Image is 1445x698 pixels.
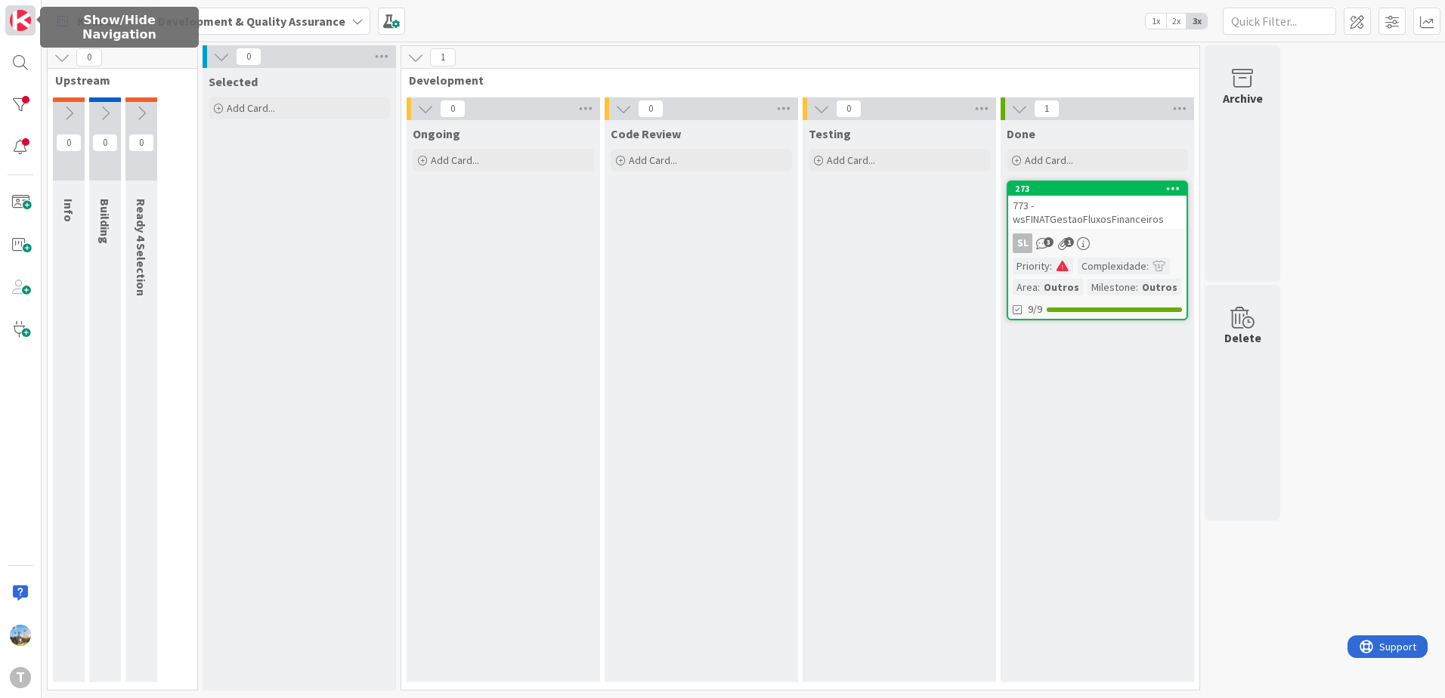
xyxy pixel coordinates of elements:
[1008,182,1187,229] div: 273773 - wsFINATGestaoFluxosFinanceiros
[1146,14,1166,29] span: 1x
[134,199,149,296] span: Ready 4 Selection
[809,126,851,141] span: Testing
[1008,182,1187,196] div: 273
[611,126,681,141] span: Code Review
[1146,258,1149,274] span: :
[1064,237,1074,247] span: 1
[1138,279,1181,295] div: Outros
[158,14,345,29] b: Development & Quality Assurance
[1034,100,1060,118] span: 1
[209,74,258,89] span: Selected
[827,153,875,167] span: Add Card...
[1007,181,1188,320] a: 273773 - wsFINATGestaoFluxosFinanceirosSLPriority:Complexidade:Area:OutrosMilestone:Outros9/9
[1040,279,1083,295] div: Outros
[431,153,479,167] span: Add Card...
[1008,196,1187,229] div: 773 - wsFINATGestaoFluxosFinanceiros
[55,73,178,88] span: Upstream
[1007,126,1035,141] span: Done
[629,153,677,167] span: Add Card...
[128,134,154,152] span: 0
[92,134,118,152] span: 0
[1044,237,1054,247] span: 3
[1028,301,1042,317] span: 9/9
[1078,258,1146,274] div: Complexidade
[61,199,76,222] span: Info
[10,667,31,688] div: T
[76,48,102,66] span: 0
[1223,89,1263,107] div: Archive
[1136,279,1138,295] span: :
[1166,14,1187,29] span: 2x
[46,13,193,42] h5: Show/Hide Navigation
[430,48,456,66] span: 1
[409,73,1180,88] span: Development
[227,101,275,115] span: Add Card...
[56,134,82,152] span: 0
[1013,233,1032,253] div: SL
[1050,258,1052,274] span: :
[413,126,460,141] span: Ongoing
[236,48,261,66] span: 0
[1025,153,1073,167] span: Add Card...
[1187,14,1207,29] span: 3x
[1038,279,1040,295] span: :
[1008,233,1187,253] div: SL
[836,100,862,118] span: 0
[97,199,113,244] span: Building
[1013,279,1038,295] div: Area
[440,100,466,118] span: 0
[1013,258,1050,274] div: Priority
[1015,184,1187,194] div: 273
[1088,279,1136,295] div: Milestone
[1223,8,1336,35] input: Quick Filter...
[10,625,31,646] img: DG
[10,10,31,31] img: Visit kanbanzone.com
[32,2,69,20] span: Support
[1224,329,1261,347] div: Delete
[638,100,664,118] span: 0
